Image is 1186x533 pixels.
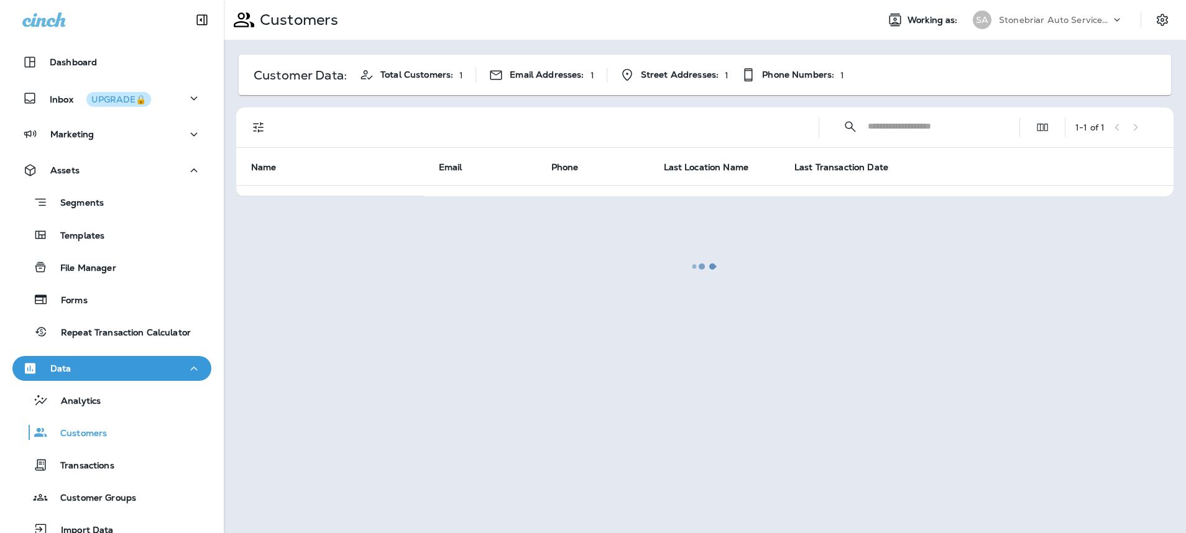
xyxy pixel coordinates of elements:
[50,129,94,139] p: Marketing
[12,484,211,510] button: Customer Groups
[12,189,211,216] button: Segments
[12,50,211,75] button: Dashboard
[48,396,101,408] p: Analytics
[86,92,151,107] button: UPGRADE🔒
[12,356,211,381] button: Data
[48,428,107,440] p: Customers
[12,286,211,312] button: Forms
[50,363,71,373] p: Data
[50,92,151,105] p: Inbox
[48,327,191,339] p: Repeat Transaction Calculator
[12,254,211,280] button: File Manager
[50,57,97,67] p: Dashboard
[48,230,104,242] p: Templates
[91,95,146,104] div: UPGRADE🔒
[48,198,104,210] p: Segments
[50,165,80,175] p: Assets
[12,158,211,183] button: Assets
[12,86,211,111] button: InboxUPGRADE🔒
[12,387,211,413] button: Analytics
[48,460,114,472] p: Transactions
[12,122,211,147] button: Marketing
[48,295,88,307] p: Forms
[12,419,211,445] button: Customers
[48,263,116,275] p: File Manager
[12,452,211,478] button: Transactions
[48,493,136,504] p: Customer Groups
[12,319,211,345] button: Repeat Transaction Calculator
[12,222,211,248] button: Templates
[185,7,219,32] button: Collapse Sidebar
